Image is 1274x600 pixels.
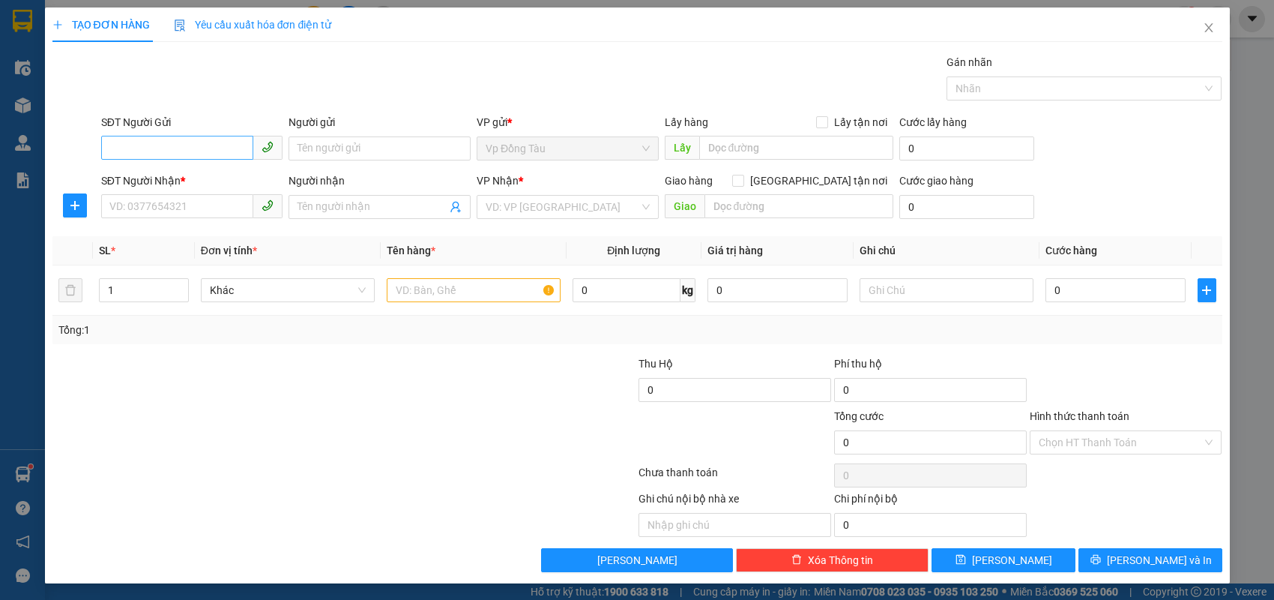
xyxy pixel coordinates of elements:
button: delete [58,278,82,302]
div: VP gửi [477,114,659,130]
span: Tên hàng [387,244,435,256]
span: TẠO ĐƠN HÀNG [52,19,150,31]
div: Người nhận [289,172,471,189]
span: printer [1090,554,1101,566]
label: Cước lấy hàng [899,116,967,128]
button: Close [1188,7,1230,49]
div: Tổng: 1 [58,322,492,338]
div: Phí thu hộ [834,355,1027,378]
th: Ghi chú [854,236,1039,265]
span: delete [791,554,802,566]
span: kg [680,278,695,302]
span: Yêu cầu xuất hóa đơn điện tử [174,19,332,31]
span: Thu Hộ [638,358,673,370]
span: SL [99,244,111,256]
span: Giá trị hàng [707,244,763,256]
button: plus [1198,278,1216,302]
input: Ghi Chú [860,278,1033,302]
span: Khác [210,279,366,301]
label: Gán nhãn [947,56,992,68]
div: Chưa thanh toán [637,464,833,490]
div: SĐT Người Gửi [101,114,283,130]
span: close [1203,22,1215,34]
span: [PERSON_NAME] [597,552,677,568]
span: plus [1198,284,1216,296]
button: plus [63,193,87,217]
span: Tổng cước [834,410,884,422]
button: [PERSON_NAME] [541,548,734,572]
label: Cước giao hàng [899,175,973,187]
span: DT1309250344 [141,100,230,116]
span: Định lượng [607,244,660,256]
div: Ghi chú nội bộ nhà xe [638,490,831,513]
button: deleteXóa Thông tin [736,548,929,572]
span: Lấy tận nơi [828,114,893,130]
span: Lấy [665,136,699,160]
input: Dọc đường [699,136,893,160]
span: [PERSON_NAME] và In [1107,552,1212,568]
input: Cước lấy hàng [899,136,1034,160]
strong: CÔNG TY TNHH DỊCH VỤ DU LỊCH THỜI ĐẠI [13,12,135,61]
span: save [955,554,966,566]
span: Đơn vị tính [201,244,257,256]
span: plus [52,19,63,30]
span: Cước hàng [1045,244,1097,256]
span: Xóa Thông tin [808,552,873,568]
input: VD: Bàn, Ghế [387,278,561,302]
label: Hình thức thanh toán [1030,410,1129,422]
span: Giao hàng [665,175,713,187]
div: SĐT Người Nhận [101,172,283,189]
span: [PERSON_NAME] [972,552,1052,568]
button: printer[PERSON_NAME] và In [1078,548,1222,572]
div: Chi phí nội bộ [834,490,1027,513]
input: 0 [707,278,848,302]
span: phone [262,199,274,211]
span: VP Nhận [477,175,519,187]
input: Nhập ghi chú [638,513,831,537]
span: [GEOGRAPHIC_DATA] tận nơi [744,172,893,189]
span: phone [262,141,274,153]
span: Lấy hàng [665,116,708,128]
span: Chuyển phát nhanh: [GEOGRAPHIC_DATA] - [GEOGRAPHIC_DATA] [10,64,139,118]
img: logo [5,53,8,130]
span: Vp Đồng Tàu [486,137,650,160]
button: save[PERSON_NAME] [932,548,1075,572]
span: user-add [450,201,462,213]
input: Cước giao hàng [899,195,1034,219]
input: Dọc đường [704,194,893,218]
div: Người gửi [289,114,471,130]
img: icon [174,19,186,31]
span: plus [64,199,86,211]
span: Giao [665,194,704,218]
